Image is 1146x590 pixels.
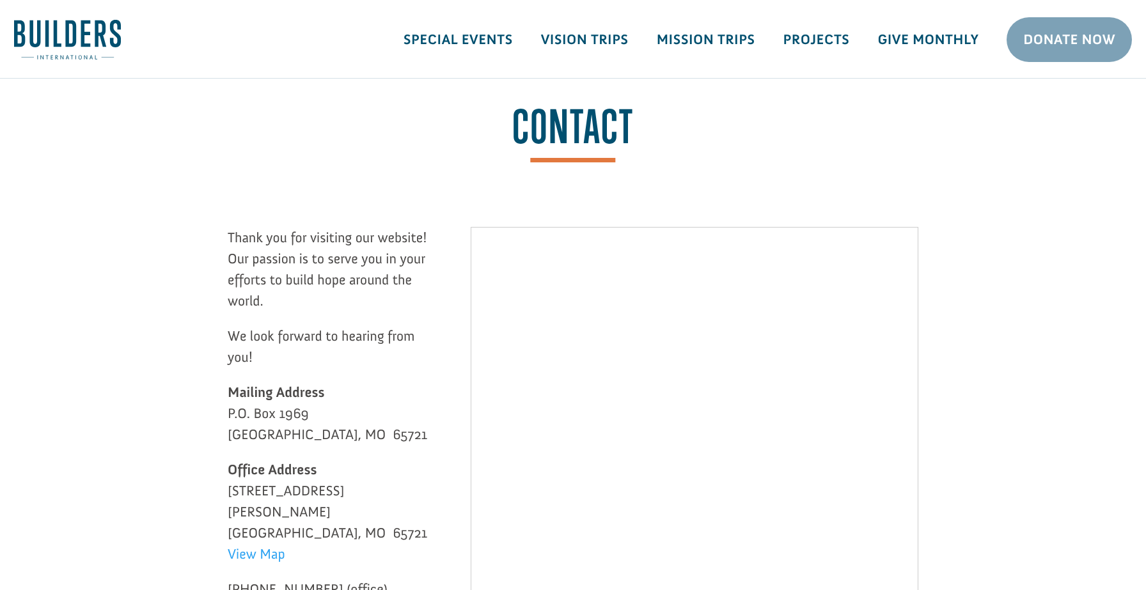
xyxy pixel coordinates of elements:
[527,21,643,58] a: Vision Trips
[228,384,325,401] strong: Mailing Address
[863,21,993,58] a: Give Monthly
[228,227,432,325] p: Thank you for visiting our website! Our passion is to serve you in your efforts to build hope aro...
[769,21,864,58] a: Projects
[1007,17,1132,62] a: Donate Now
[14,20,121,59] img: Builders International
[512,104,634,162] span: Contact
[228,459,432,578] p: [STREET_ADDRESS][PERSON_NAME] [GEOGRAPHIC_DATA], MO 65721
[228,461,317,478] strong: Office Address
[228,382,432,459] p: P.O. Box 1969 [GEOGRAPHIC_DATA], MO 65721
[228,325,432,382] p: We look forward to hearing from you!
[389,21,527,58] a: Special Events
[643,21,769,58] a: Mission Trips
